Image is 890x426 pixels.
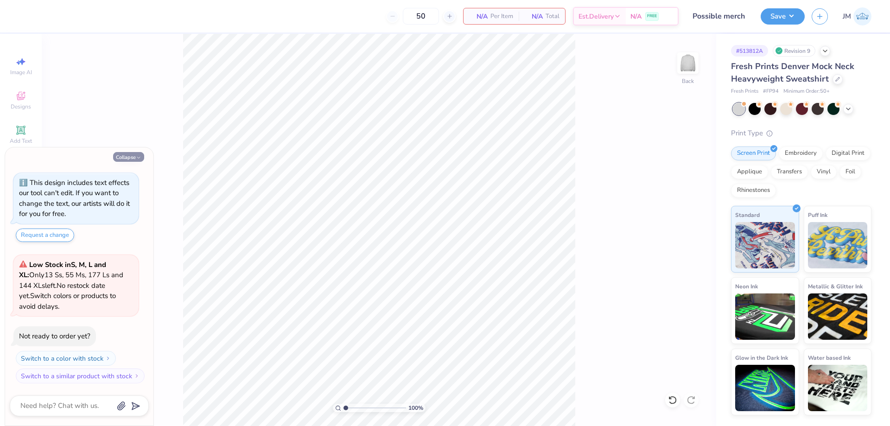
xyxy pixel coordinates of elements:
[731,128,871,139] div: Print Type
[735,353,788,362] span: Glow in the Dark Ink
[735,293,795,340] img: Neon Ink
[113,152,144,162] button: Collapse
[771,165,808,179] div: Transfers
[779,146,823,160] div: Embroidery
[11,103,31,110] span: Designs
[735,281,758,291] span: Neon Ink
[808,365,868,411] img: Water based Ink
[630,12,642,21] span: N/A
[763,88,779,95] span: # FP94
[686,7,754,25] input: Untitled Design
[469,12,488,21] span: N/A
[647,13,657,19] span: FREE
[16,351,116,366] button: Switch to a color with stock
[731,184,776,197] div: Rhinestones
[731,146,776,160] div: Screen Print
[105,356,111,361] img: Switch to a color with stock
[408,404,423,412] span: 100 %
[19,260,106,280] strong: Low Stock in S, M, L and XL :
[19,331,90,341] div: Not ready to order yet?
[811,165,837,179] div: Vinyl
[735,222,795,268] img: Standard
[853,7,871,25] img: Joshua Macky Gaerlan
[16,369,145,383] button: Switch to a similar product with stock
[761,8,805,25] button: Save
[524,12,543,21] span: N/A
[839,165,861,179] div: Foil
[679,54,697,72] img: Back
[19,260,123,311] span: Only 13 Ss, 55 Ms, 177 Ls and 144 XLs left. Switch colors or products to avoid delays.
[578,12,614,21] span: Est. Delivery
[808,353,851,362] span: Water based Ink
[19,178,130,219] div: This design includes text effects our tool can't edit. If you want to change the text, our artist...
[16,229,74,242] button: Request a change
[808,281,863,291] span: Metallic & Glitter Ink
[731,61,854,84] span: Fresh Prints Denver Mock Neck Heavyweight Sweatshirt
[783,88,830,95] span: Minimum Order: 50 +
[808,293,868,340] img: Metallic & Glitter Ink
[808,222,868,268] img: Puff Ink
[808,210,827,220] span: Puff Ink
[19,281,105,301] span: No restock date yet.
[843,7,871,25] a: JM
[735,365,795,411] img: Glow in the Dark Ink
[843,11,851,22] span: JM
[731,45,768,57] div: # 513812A
[731,88,758,95] span: Fresh Prints
[682,77,694,85] div: Back
[773,45,815,57] div: Revision 9
[490,12,513,21] span: Per Item
[10,137,32,145] span: Add Text
[10,69,32,76] span: Image AI
[735,210,760,220] span: Standard
[546,12,559,21] span: Total
[826,146,871,160] div: Digital Print
[731,165,768,179] div: Applique
[403,8,439,25] input: – –
[134,373,140,379] img: Switch to a similar product with stock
